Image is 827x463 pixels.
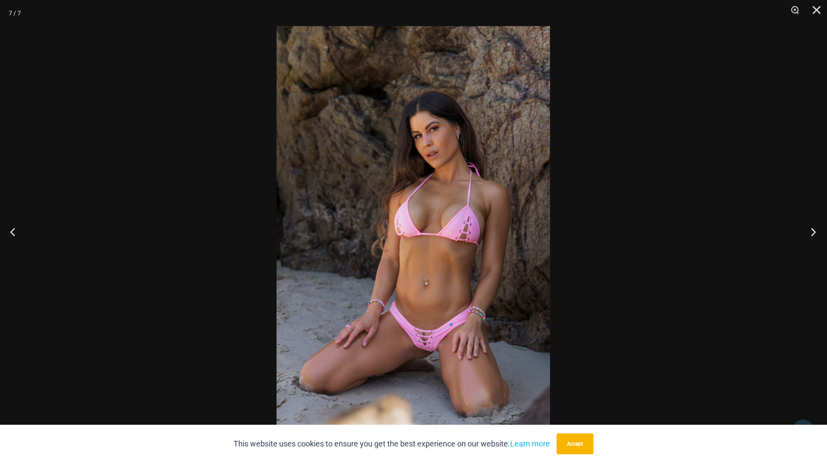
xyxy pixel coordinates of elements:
[794,210,827,253] button: Next
[557,433,593,454] button: Accept
[277,26,550,437] img: Link Pop Pink 3070 Top 4955 Bottom 04
[510,439,550,448] a: Learn more
[9,7,21,20] div: 7 / 7
[234,437,550,450] p: This website uses cookies to ensure you get the best experience on our website.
